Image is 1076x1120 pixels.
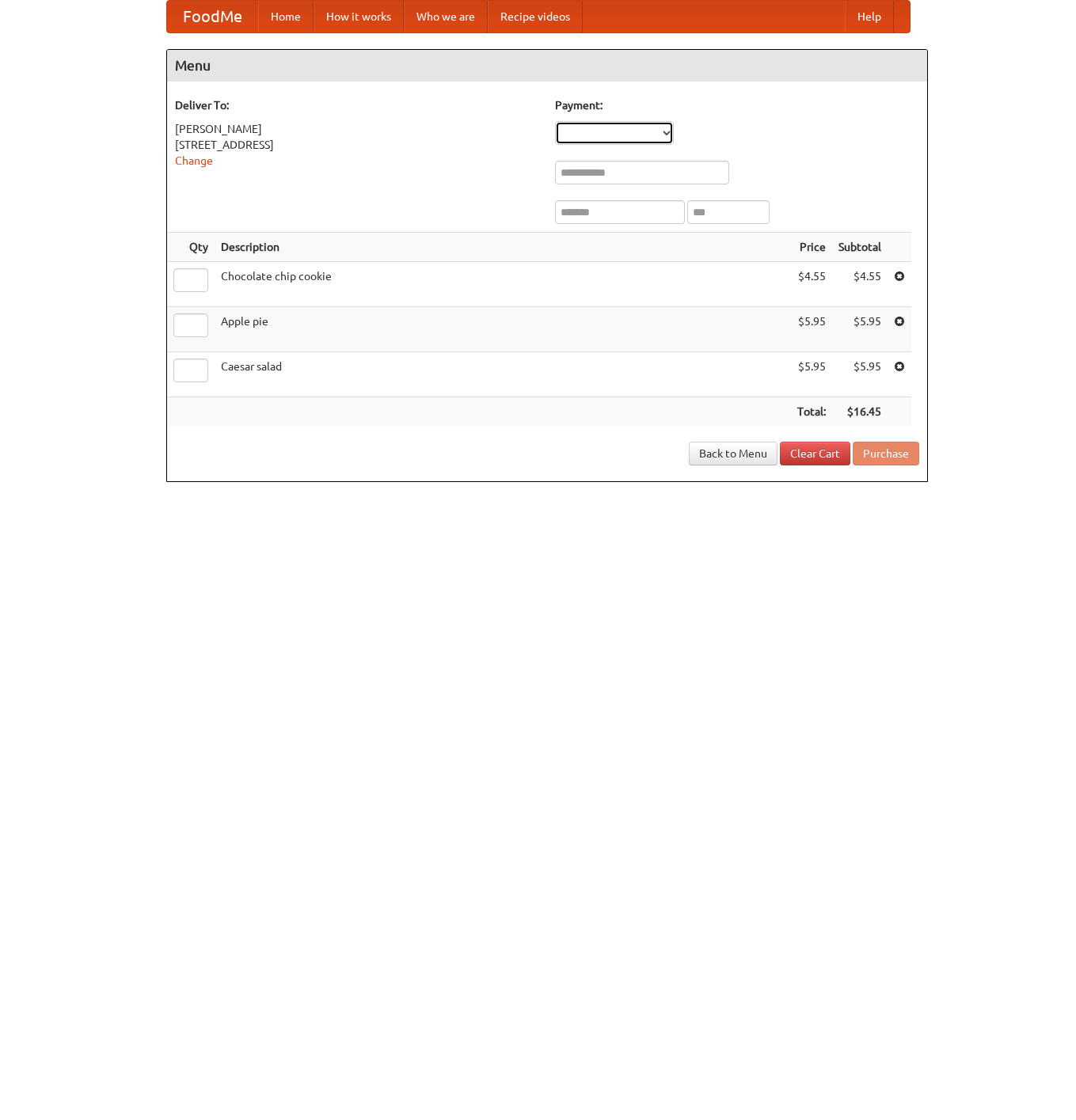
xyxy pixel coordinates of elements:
td: $5.95 [791,307,832,352]
th: Description [215,233,791,262]
div: [STREET_ADDRESS] [175,137,539,153]
a: FoodMe [167,1,258,32]
div: [PERSON_NAME] [175,121,539,137]
h4: Menu [167,50,927,82]
a: Recipe videos [488,1,583,32]
h5: Payment: [555,97,919,113]
th: Total: [791,397,832,427]
td: Apple pie [215,307,791,352]
a: Clear Cart [780,442,850,465]
th: Subtotal [832,233,888,262]
td: $4.55 [791,262,832,307]
td: $4.55 [832,262,888,307]
th: Price [791,233,832,262]
a: Who we are [404,1,488,32]
th: Qty [167,233,215,262]
td: Caesar salad [215,352,791,397]
h5: Deliver To: [175,97,539,113]
a: Help [845,1,894,32]
td: $5.95 [791,352,832,397]
a: Home [258,1,314,32]
a: Back to Menu [689,442,778,465]
td: $5.95 [832,307,888,352]
th: $16.45 [832,397,888,427]
button: Purchase [853,442,919,465]
td: $5.95 [832,352,888,397]
td: Chocolate chip cookie [215,262,791,307]
a: Change [175,154,213,167]
a: How it works [314,1,404,32]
